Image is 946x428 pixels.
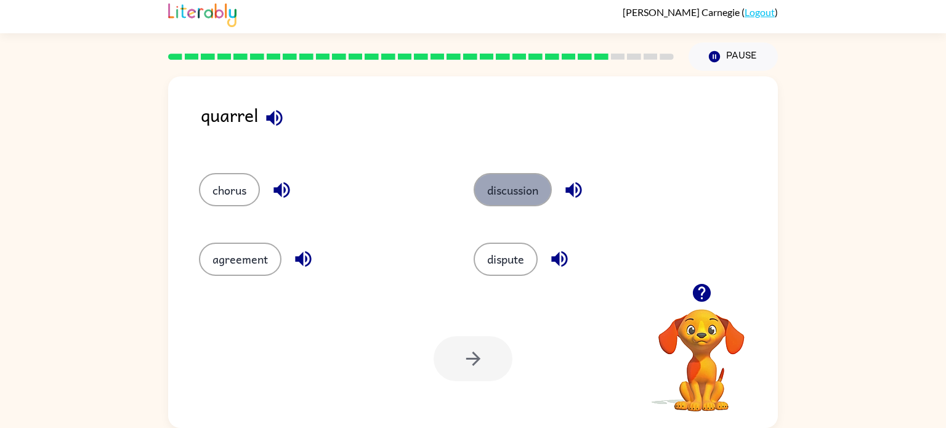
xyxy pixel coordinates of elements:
[623,6,742,18] span: [PERSON_NAME] Carnegie
[474,173,552,206] button: discussion
[474,243,538,276] button: dispute
[623,6,778,18] div: ( )
[201,101,778,148] div: quarrel
[199,173,260,206] button: chorus
[199,243,281,276] button: agreement
[689,42,778,71] button: Pause
[640,290,763,413] video: Your browser must support playing .mp4 files to use Literably. Please try using another browser.
[745,6,775,18] a: Logout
